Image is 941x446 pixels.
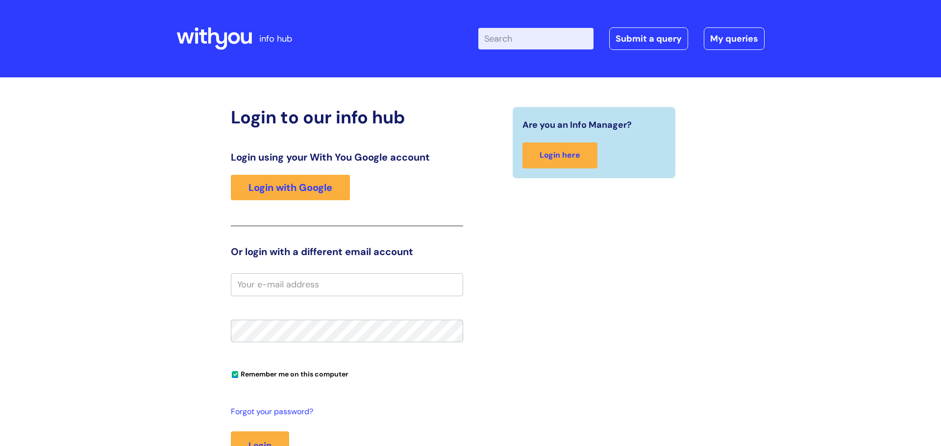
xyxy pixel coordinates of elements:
a: Login here [522,142,597,168]
h3: Login using your With You Google account [231,151,463,163]
p: info hub [259,31,292,47]
div: You can uncheck this option if you're logging in from a shared device [231,366,463,381]
a: Submit a query [609,27,688,50]
a: Forgot your password? [231,405,458,419]
a: Login with Google [231,175,350,200]
label: Remember me on this computer [231,368,348,378]
h3: Or login with a different email account [231,246,463,258]
h2: Login to our info hub [231,107,463,128]
a: My queries [704,27,765,50]
input: Your e-mail address [231,273,463,296]
span: Are you an Info Manager? [522,117,632,133]
input: Remember me on this computer [232,372,238,378]
input: Search [478,28,594,49]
